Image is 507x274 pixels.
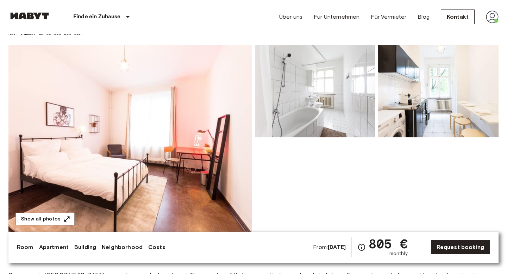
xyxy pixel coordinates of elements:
[313,243,346,251] span: From:
[378,45,499,137] img: Picture of unit DE-01-026-001-02H
[8,12,51,19] img: Habyt
[389,250,408,257] span: monthly
[369,237,408,250] span: 805 €
[17,243,33,251] a: Room
[15,213,75,226] button: Show all photos
[418,13,430,21] a: Blog
[39,243,69,251] a: Apartment
[8,45,252,232] img: Marketing picture of unit DE-01-026-001-02H
[255,45,375,137] img: Picture of unit DE-01-026-001-02H
[328,244,346,250] b: [DATE]
[73,13,121,21] p: Finde ein Zuhause
[148,243,165,251] a: Costs
[74,243,96,251] a: Building
[431,240,490,255] a: Request booking
[314,13,359,21] a: Für Unternehmen
[371,13,406,21] a: Für Vermieter
[279,13,302,21] a: Über uns
[102,243,143,251] a: Neighborhood
[486,11,499,23] img: avatar
[441,10,475,24] a: Kontakt
[357,243,366,251] svg: Check cost overview for full price breakdown. Please note that discounts apply to new joiners onl...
